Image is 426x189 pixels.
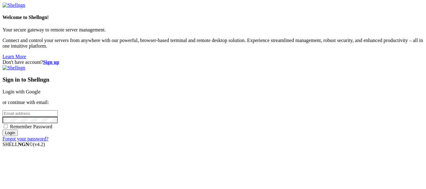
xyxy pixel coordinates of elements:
[2,100,424,105] p: or continue with email:
[2,142,45,147] span: SHELL ©
[43,59,59,65] a: Sign up
[2,38,424,49] p: Connect and control your servers from anywhere with our powerful, browser-based terminal and remo...
[2,76,424,83] h3: Sign in to Shellngn
[2,89,41,94] a: Login with Google
[2,15,424,20] h4: Welcome to Shellngn!
[2,59,424,65] div: Don't have account?
[2,110,58,117] input: Email address
[2,65,25,71] img: Shellngn
[2,27,424,33] p: Your secure gateway to remote server management.
[4,124,8,128] input: Remember Password
[2,130,18,136] input: Login
[10,124,52,129] span: Remember Password
[2,2,25,8] img: Shellngn
[18,142,29,147] b: NGN
[2,54,26,59] a: Learn More
[2,136,48,141] a: Forgot your password?
[33,142,45,147] span: 4.2.0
